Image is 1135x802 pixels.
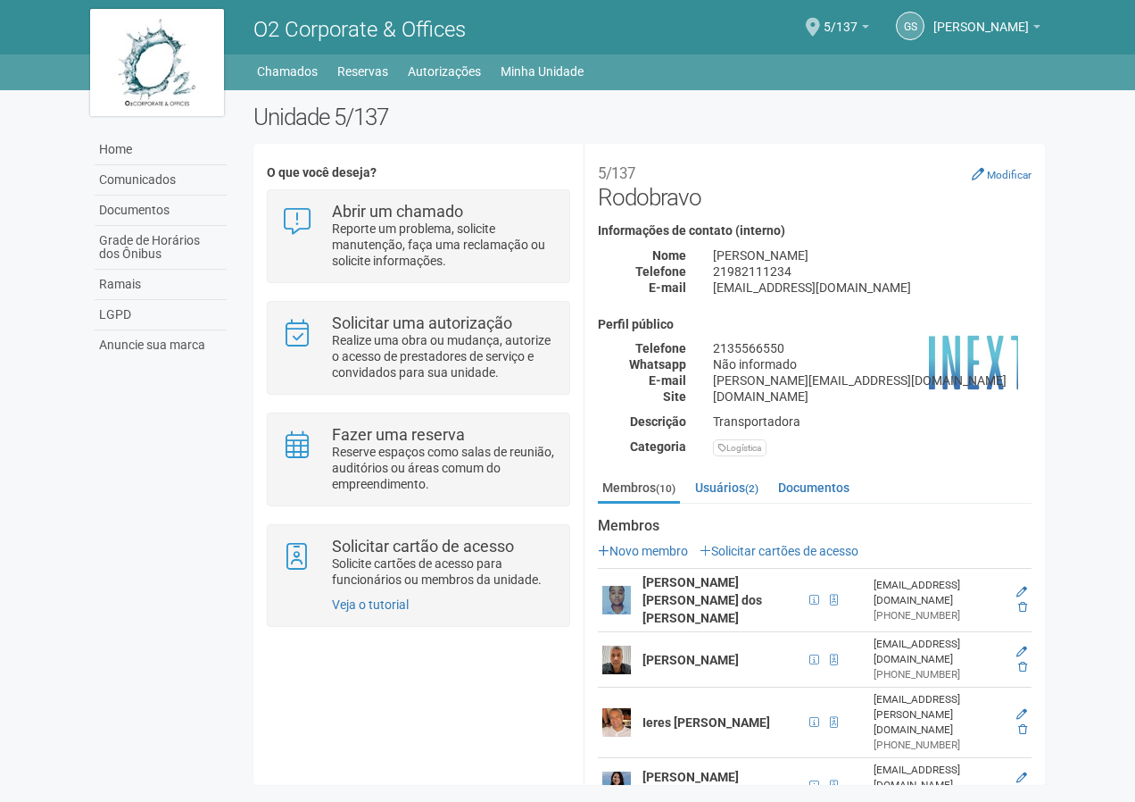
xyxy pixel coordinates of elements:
[332,537,514,556] strong: Solicitar cartão de acesso
[700,388,1045,405] div: [DOMAIN_NAME]
[700,414,1045,430] div: Transportadora
[602,772,631,800] img: user.png
[257,59,318,84] a: Chamados
[281,204,555,269] a: Abrir um chamado Reporte um problema, solicite manutenção, faça uma reclamação ou solicite inform...
[635,341,686,355] strong: Telefone
[656,482,675,495] small: (10)
[713,439,766,456] div: Logística
[332,313,512,332] strong: Solicitar uma autorização
[95,135,227,165] a: Home
[700,340,1045,356] div: 2135566550
[642,715,770,730] strong: Ieres [PERSON_NAME]
[774,474,854,501] a: Documentos
[602,646,631,674] img: user.png
[691,474,763,501] a: Usuários(2)
[874,763,1004,793] div: [EMAIL_ADDRESS][DOMAIN_NAME]
[700,280,1045,296] div: [EMAIL_ADDRESS][DOMAIN_NAME]
[700,372,1045,388] div: [PERSON_NAME][EMAIL_ADDRESS][DOMAIN_NAME]
[281,315,555,380] a: Solicitar uma autorização Realize uma obra ou mudança, autorize o acesso de prestadores de serviç...
[745,482,758,495] small: (2)
[598,157,1031,211] h2: Rodobravo
[642,770,739,802] strong: [PERSON_NAME] [PERSON_NAME]
[95,196,227,226] a: Documentos
[874,667,1004,682] div: [PHONE_NUMBER]
[332,332,556,380] p: Realize uma obra ou mudança, autorize o acesso de prestadores de serviço e convidados para sua un...
[332,444,556,492] p: Reserve espaços como salas de reunião, auditórios ou áreas comum do empreendimento.
[635,264,686,279] strong: Telefone
[332,221,556,269] p: Reporte um problema, solicite manutenção, faça uma reclamação ou solicite informações.
[663,389,686,404] strong: Site
[700,544,858,558] a: Solicitar cartões de acesso
[874,608,1004,623] div: [PHONE_NUMBER]
[332,556,556,588] p: Solicite cartões de acesso para funcionários ou membros da unidade.
[332,597,409,612] a: Veja o tutorial
[253,17,466,42] span: O2 Corporate & Offices
[929,318,1018,407] img: business.png
[1016,708,1027,721] a: Editar membro
[95,226,227,270] a: Grade de Horários dos Ônibus
[281,427,555,492] a: Fazer uma reserva Reserve espaços como salas de reunião, auditórios ou áreas comum do empreendime...
[598,544,688,558] a: Novo membro
[1016,646,1027,658] a: Editar membro
[649,280,686,295] strong: E-mail
[95,300,227,330] a: LGPD
[332,425,465,444] strong: Fazer uma reserva
[642,653,739,667] strong: [PERSON_NAME]
[896,12,924,40] a: GS
[1018,723,1027,736] a: Excluir membro
[1018,661,1027,673] a: Excluir membro
[874,578,1004,608] div: [EMAIL_ADDRESS][DOMAIN_NAME]
[933,22,1040,37] a: [PERSON_NAME]
[95,330,227,360] a: Anuncie sua marca
[95,165,227,196] a: Comunicados
[629,357,686,372] strong: Whatsapp
[90,9,224,116] img: logo.jpg
[267,166,569,180] h4: O que você deseja?
[972,167,1031,181] a: Modificar
[630,439,686,454] strong: Categoria
[874,692,1004,738] div: [EMAIL_ADDRESS][PERSON_NAME][DOMAIN_NAME]
[652,248,686,263] strong: Nome
[332,202,463,221] strong: Abrir um chamado
[408,59,481,84] a: Autorizações
[337,59,388,84] a: Reservas
[281,539,555,588] a: Solicitar cartão de acesso Solicite cartões de acesso para funcionários ou membros da unidade.
[1018,601,1027,614] a: Excluir membro
[874,738,1004,753] div: [PHONE_NUMBER]
[642,575,762,625] strong: [PERSON_NAME] [PERSON_NAME] dos [PERSON_NAME]
[95,270,227,300] a: Ramais
[602,586,631,614] img: user.png
[598,474,680,504] a: Membros(10)
[649,373,686,388] strong: E-mail
[874,637,1004,667] div: [EMAIL_ADDRESS][DOMAIN_NAME]
[630,414,686,429] strong: Descrição
[1016,772,1027,784] a: Editar membro
[824,3,857,34] span: 5/137
[700,263,1045,280] div: 21982111234
[1016,586,1027,598] a: Editar membro
[824,22,869,37] a: 5/137
[253,104,1045,130] h2: Unidade 5/137
[598,318,1031,331] h4: Perfil público
[598,518,1031,534] strong: Membros
[700,247,1045,263] div: [PERSON_NAME]
[700,356,1045,372] div: Não informado
[602,708,631,737] img: user.png
[598,224,1031,238] h4: Informações de contato (interno)
[987,169,1031,181] small: Modificar
[598,164,635,182] small: 5/137
[501,59,584,84] a: Minha Unidade
[933,3,1029,34] span: GILBERTO STIEBLER FILHO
